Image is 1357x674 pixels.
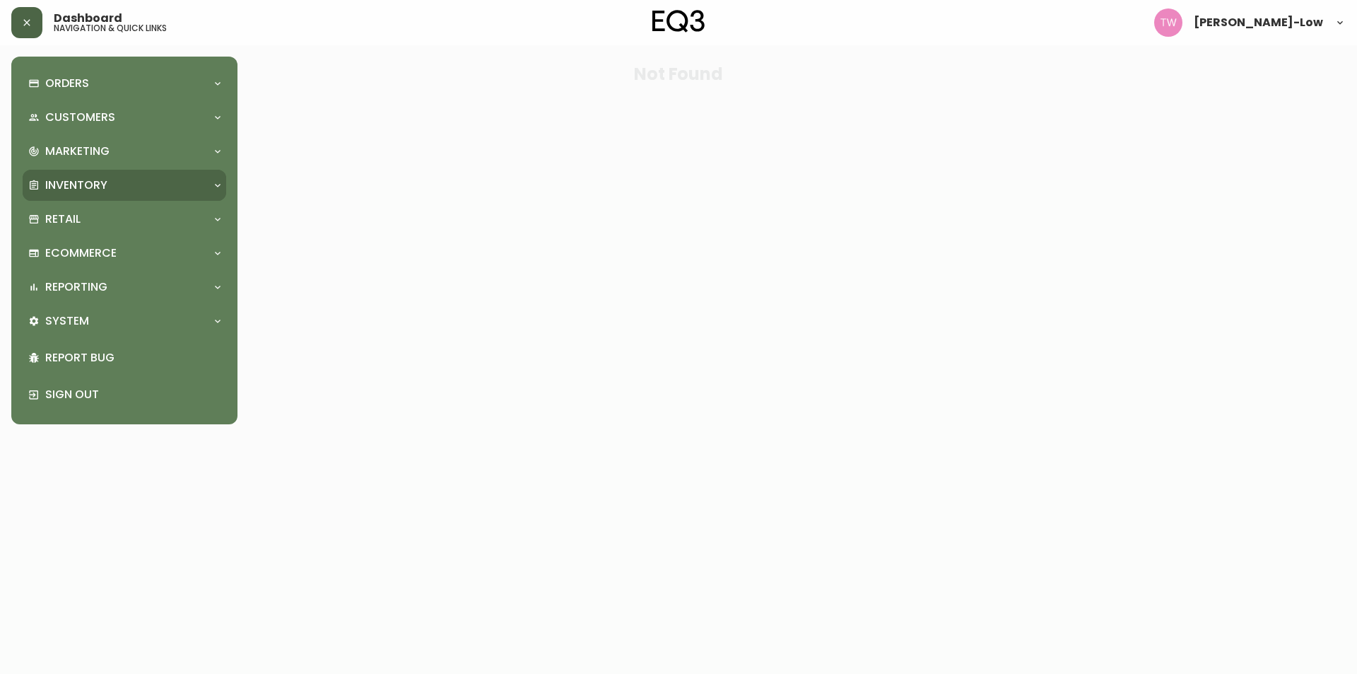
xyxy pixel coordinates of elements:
[1154,8,1182,37] img: e49ea9510ac3bfab467b88a9556f947d
[23,238,226,269] div: Ecommerce
[45,178,107,193] p: Inventory
[23,136,226,167] div: Marketing
[45,76,89,91] p: Orders
[23,204,226,235] div: Retail
[23,170,226,201] div: Inventory
[652,10,705,33] img: logo
[54,24,167,33] h5: navigation & quick links
[23,376,226,413] div: Sign Out
[45,245,117,261] p: Ecommerce
[1194,17,1323,28] span: [PERSON_NAME]-Low
[45,387,221,402] p: Sign Out
[23,272,226,303] div: Reporting
[45,350,221,366] p: Report Bug
[54,13,122,24] span: Dashboard
[45,110,115,125] p: Customers
[45,144,110,159] p: Marketing
[23,68,226,99] div: Orders
[45,279,107,295] p: Reporting
[23,102,226,133] div: Customers
[23,306,226,337] div: System
[45,313,89,329] p: System
[23,339,226,376] div: Report Bug
[45,211,81,227] p: Retail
